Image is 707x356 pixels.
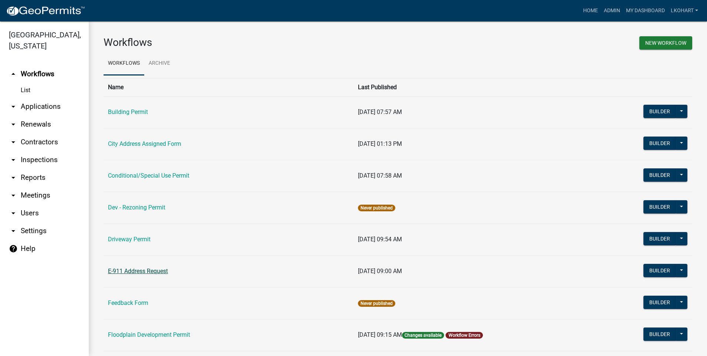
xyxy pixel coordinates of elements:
i: arrow_drop_down [9,138,18,147]
span: [DATE] 07:58 AM [358,172,402,179]
button: Builder [643,137,676,150]
a: Conditional/Special Use Permit [108,172,189,179]
span: [DATE] 09:15 AM [358,331,402,338]
i: help [9,244,18,253]
button: Builder [643,105,676,118]
th: Name [104,78,353,96]
a: Dev - Rezoning Permit [108,204,165,211]
a: Workflows [104,52,144,75]
a: Home [580,4,601,18]
a: Archive [144,52,175,75]
button: Builder [643,328,676,341]
span: Never published [358,300,395,307]
a: Driveway Permit [108,236,150,243]
a: My Dashboard [623,4,668,18]
i: arrow_drop_up [9,70,18,78]
a: Admin [601,4,623,18]
i: arrow_drop_down [9,120,18,129]
span: [DATE] 09:00 AM [358,268,402,275]
a: Floodplain Development Permit [108,331,190,338]
a: E-911 Address Request [108,268,168,275]
i: arrow_drop_down [9,173,18,182]
a: City Address Assigned Form [108,140,181,147]
span: Changes available [402,332,444,339]
i: arrow_drop_down [9,209,18,218]
button: Builder [643,168,676,182]
th: Last Published [353,78,595,96]
a: lkohart [668,4,701,18]
i: arrow_drop_down [9,155,18,164]
button: New Workflow [639,36,692,50]
span: [DATE] 01:13 PM [358,140,402,147]
span: Never published [358,205,395,211]
button: Builder [643,200,676,214]
span: [DATE] 09:54 AM [358,236,402,243]
button: Builder [643,232,676,245]
h3: Workflows [104,36,392,49]
span: [DATE] 07:57 AM [358,108,402,115]
i: arrow_drop_down [9,102,18,111]
a: Building Permit [108,108,148,115]
button: Builder [643,264,676,277]
a: Workflow Errors [449,333,480,338]
a: Feedback Form [108,299,148,306]
i: arrow_drop_down [9,191,18,200]
button: Builder [643,296,676,309]
i: arrow_drop_down [9,226,18,235]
